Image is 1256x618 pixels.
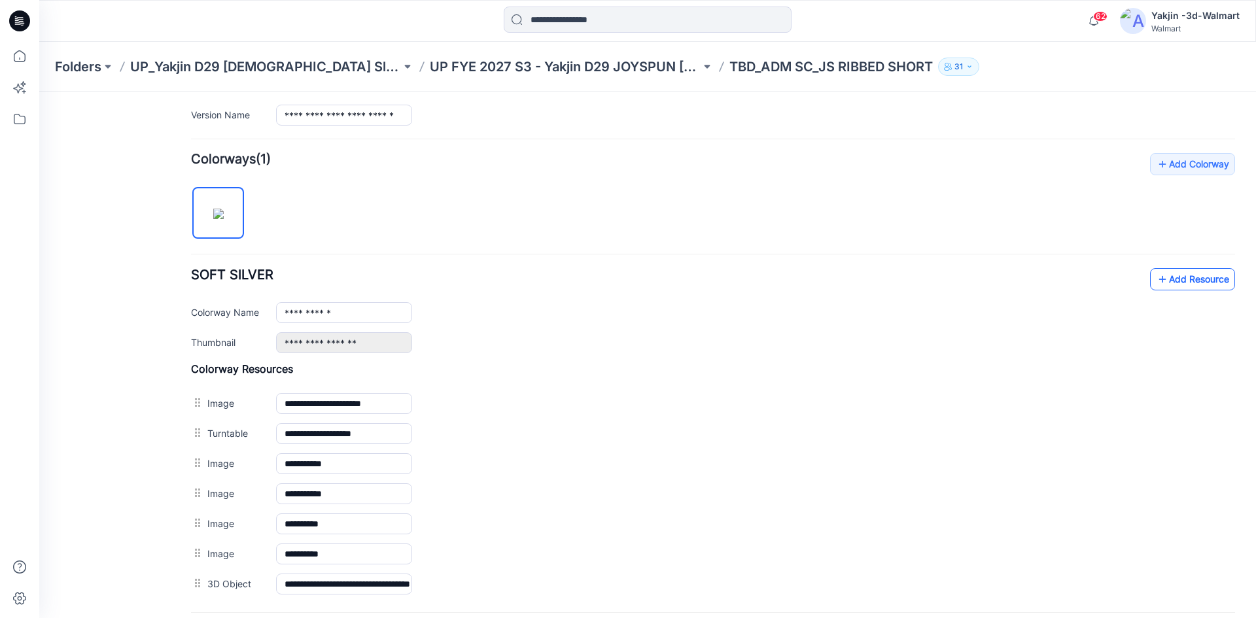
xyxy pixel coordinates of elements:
span: 62 [1093,11,1108,22]
label: Image [168,455,224,469]
p: 31 [954,60,963,74]
button: 31 [938,58,979,76]
label: Image [168,304,224,318]
label: Image [168,364,224,379]
p: TBD_ADM SC_JS RIBBED SHORT [729,58,933,76]
div: Walmart [1151,24,1240,33]
label: Image [168,424,224,439]
h4: Colorway Resources [152,271,1196,284]
a: Folders [55,58,101,76]
a: UP_Yakjin D29 [DEMOGRAPHIC_DATA] Sleep [130,58,401,76]
label: Thumbnail [152,243,224,258]
label: Colorway Name [152,213,224,228]
label: 3D Object [168,485,224,499]
img: eyJhbGciOiJIUzI1NiIsImtpZCI6IjAiLCJzbHQiOiJzZXMiLCJ0eXAiOiJKV1QifQ.eyJkYXRhIjp7InR5cGUiOiJzdG9yYW... [174,117,184,128]
img: avatar [1120,8,1146,34]
label: Image [168,394,224,409]
iframe: edit-style [39,92,1256,618]
a: Add Resource [1111,177,1196,199]
div: Yakjin -3d-Walmart [1151,8,1240,24]
span: SOFT SILVER [152,175,234,191]
a: UP FYE 2027 S3 - Yakjin D29 JOYSPUN [DEMOGRAPHIC_DATA] Sleepwear [430,58,701,76]
label: Turntable [168,334,224,349]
